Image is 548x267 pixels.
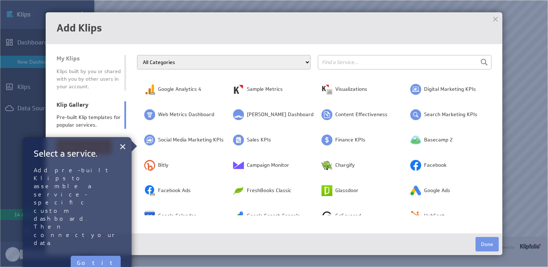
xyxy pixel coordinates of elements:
span: Basecamp 2 [424,136,453,144]
img: image4712442411381150036.png [410,84,421,95]
h2: Select a service. [34,148,121,159]
span: Bitly [158,162,169,169]
img: image4693762298343897077.png [144,211,155,221]
img: image9023359807102731842.png [233,211,244,221]
span: Finance KPIs [335,136,365,144]
img: image3522292994667009732.png [233,185,244,196]
div: Klip Gallery [57,101,121,109]
img: image7785814661071211034.png [144,109,155,120]
span: HubSpot [424,212,444,220]
span: Campaign Monitor [247,162,289,169]
span: FreshBooks Classic [247,187,291,194]
span: Sales KPIs [247,136,271,144]
span: Google Ads [424,187,450,194]
span: Glassdoor [335,187,358,194]
p: Add pre-built Klips to assemble a service-specific custom dashboard. Then connect your data. [34,166,121,247]
img: image5288152894157907875.png [321,84,332,95]
span: Social Media Marketing KPIs [158,136,224,144]
span: Search Marketing KPIs [424,111,477,118]
span: Chargify [335,162,355,169]
img: image6347507244920034643.png [233,160,244,171]
button: Close [119,139,126,154]
span: GoSquared [335,212,361,220]
img: image1810292984256751319.png [233,135,244,145]
img: image2048842146512654208.png [233,109,244,120]
img: image1443927121734523965.png [233,84,244,95]
img: image8320012023144177748.png [144,160,155,171]
img: image2563615312826291593.png [321,211,332,221]
span: Facebook [424,162,447,169]
button: Done [476,237,499,251]
img: image5117197766309347828.png [321,109,332,120]
img: image4788249492605619304.png [410,211,421,221]
span: Digital Marketing KPIs [424,86,476,93]
span: [PERSON_NAME] Dashboard [247,111,314,118]
img: image4203343126471956075.png [321,185,332,196]
span: Google Analytics 4 [158,86,201,93]
div: My Klips [57,55,121,62]
span: Web Metrics Dashboard [158,111,214,118]
div: Klips built by you or shared with you by other users in your account. [57,68,121,90]
img: image8669511407265061774.png [144,135,155,145]
div: Pre-built Klip templates for popular services. [57,114,121,129]
span: Content Effectiveness [335,111,387,118]
img: image8417636050194330799.png [410,185,421,196]
span: Google Calendar [158,212,196,220]
span: Facebook Ads [158,187,191,194]
img: image259683944446962572.png [410,135,421,145]
img: image2754833655435752804.png [144,185,155,196]
input: Find a Service... [318,55,491,69]
img: image52590220093943300.png [410,109,421,120]
span: Visualizations [335,86,367,93]
span: Google Search Console [247,212,300,220]
img: image6502031566950861830.png [144,84,155,95]
span: Sample Metrics [247,86,283,93]
img: image729517258887019810.png [410,160,421,171]
img: image286808521443149053.png [321,135,332,145]
h1: Add Klips [57,23,491,33]
img: image2261544860167327136.png [321,160,332,171]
